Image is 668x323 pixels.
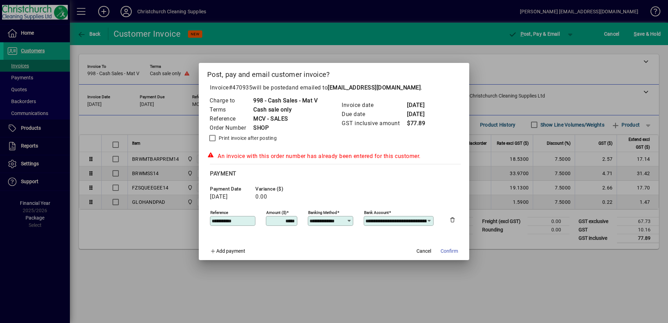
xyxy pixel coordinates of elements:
[210,210,228,215] mat-label: Reference
[209,114,253,123] td: Reference
[253,123,318,132] td: SHOP
[308,210,337,215] mat-label: Banking method
[416,247,431,255] span: Cancel
[438,245,461,257] button: Confirm
[407,101,435,110] td: [DATE]
[207,245,248,257] button: Add payment
[341,110,407,119] td: Due date
[210,194,227,200] span: [DATE]
[407,110,435,119] td: [DATE]
[289,84,421,91] span: and emailed to
[407,119,435,128] td: $77.89
[216,248,245,254] span: Add payment
[210,186,252,192] span: Payment date
[209,96,253,105] td: Charge to
[209,123,253,132] td: Order Number
[199,63,469,83] h2: Post, pay and email customer invoice?
[255,194,267,200] span: 0.00
[253,96,318,105] td: 998 - Cash Sales - Mat V
[207,84,461,92] p: Invoice will be posted .
[413,245,435,257] button: Cancel
[207,152,461,160] div: An invoice with this order number has already been entered for this customer.
[328,84,421,91] b: [EMAIL_ADDRESS][DOMAIN_NAME]
[253,114,318,123] td: MCV - SALES
[209,105,253,114] td: Terms
[341,119,407,128] td: GST inclusive amount
[266,210,286,215] mat-label: Amount ($)
[341,101,407,110] td: Invoice date
[364,210,389,215] mat-label: Bank Account
[210,170,237,177] span: Payment
[229,84,253,91] span: #470935
[441,247,458,255] span: Confirm
[217,135,277,142] label: Print invoice after posting
[255,186,297,192] span: Variance ($)
[253,105,318,114] td: Cash sale only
